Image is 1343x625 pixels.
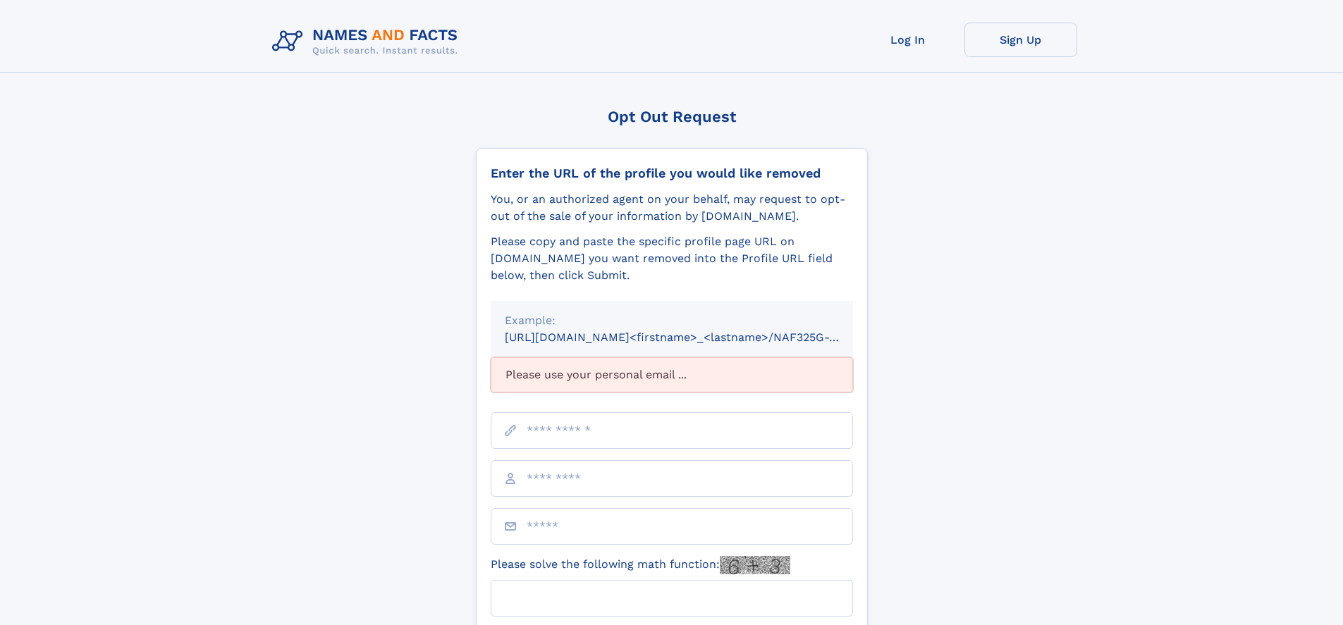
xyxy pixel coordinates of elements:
div: You, or an authorized agent on your behalf, may request to opt-out of the sale of your informatio... [491,191,853,225]
div: Example: [505,312,839,329]
a: Log In [852,23,964,57]
div: Please use your personal email ... [491,357,853,392]
a: Sign Up [964,23,1077,57]
div: Opt Out Request [476,108,868,125]
label: Please solve the following math function: [491,556,790,574]
div: Enter the URL of the profile you would like removed [491,166,853,181]
div: Please copy and paste the specific profile page URL on [DOMAIN_NAME] you want removed into the Pr... [491,233,853,284]
img: Logo Names and Facts [266,23,470,61]
small: [URL][DOMAIN_NAME]<firstname>_<lastname>/NAF325G-xxxxxxxx [505,330,880,344]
